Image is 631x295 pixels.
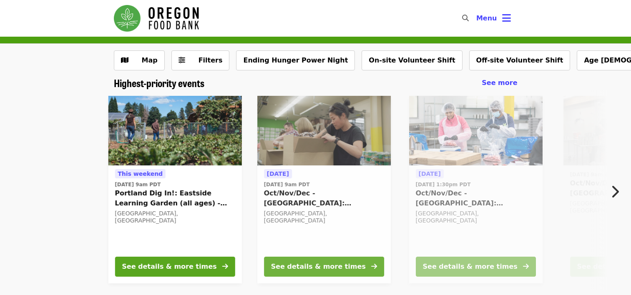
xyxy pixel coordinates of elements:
[171,50,230,70] button: Filters (0 selected)
[142,56,158,64] span: Map
[264,210,384,224] div: [GEOGRAPHIC_DATA], [GEOGRAPHIC_DATA]
[121,56,128,64] i: map icon
[264,257,384,277] button: See details & more times
[502,12,511,24] i: bars icon
[114,50,165,70] button: Show map view
[470,8,518,28] button: Toggle account menu
[523,262,528,270] i: arrow-right icon
[178,56,185,64] i: sliders-h icon
[115,257,235,277] button: See details & more times
[611,184,619,200] i: chevron-right icon
[422,262,517,272] div: See details & more times
[474,8,480,28] input: Search
[415,210,535,224] div: [GEOGRAPHIC_DATA], [GEOGRAPHIC_DATA]
[409,96,542,166] img: Oct/Nov/Dec - Beaverton: Repack/Sort (age 10+) organized by Oregon Food Bank
[482,78,517,88] a: See more
[264,188,384,208] span: Oct/Nov/Dec - [GEOGRAPHIC_DATA]: Repack/Sort (age [DEMOGRAPHIC_DATA]+)
[415,188,535,208] span: Oct/Nov/Dec - [GEOGRAPHIC_DATA]: Repack/Sort (age [DEMOGRAPHIC_DATA]+)
[108,96,241,166] img: Portland Dig In!: Eastside Learning Garden (all ages) - Aug/Sept/Oct organized by Oregon Food Bank
[122,262,216,272] div: See details & more times
[570,171,616,178] time: [DATE] 9am PDT
[603,180,631,203] button: Next item
[115,188,235,208] span: Portland Dig In!: Eastside Learning Garden (all ages) - Aug/Sept/Oct
[482,79,517,87] span: See more
[415,257,535,277] button: See details & more times
[362,50,462,70] button: On-site Volunteer Shift
[476,14,497,22] span: Menu
[115,181,161,188] time: [DATE] 9am PDT
[115,210,235,224] div: [GEOGRAPHIC_DATA], [GEOGRAPHIC_DATA]
[257,96,391,166] img: Oct/Nov/Dec - Portland: Repack/Sort (age 8+) organized by Oregon Food Bank
[415,181,470,188] time: [DATE] 1:30pm PDT
[264,181,310,188] time: [DATE] 9am PDT
[271,262,366,272] div: See details & more times
[114,75,204,90] span: Highest-priority events
[267,170,289,177] span: [DATE]
[118,170,163,177] span: This weekend
[469,50,571,70] button: Off-site Volunteer Shift
[199,56,223,64] span: Filters
[371,262,377,270] i: arrow-right icon
[257,96,391,283] a: See details for "Oct/Nov/Dec - Portland: Repack/Sort (age 8+)"
[107,77,524,89] div: Highest-priority events
[222,262,228,270] i: arrow-right icon
[462,14,469,22] i: search icon
[236,50,355,70] button: Ending Hunger Power Night
[114,5,199,32] img: Oregon Food Bank - Home
[409,96,542,283] a: See details for "Oct/Nov/Dec - Beaverton: Repack/Sort (age 10+)"
[108,96,241,283] a: See details for "Portland Dig In!: Eastside Learning Garden (all ages) - Aug/Sept/Oct"
[114,77,204,89] a: Highest-priority events
[418,170,440,177] span: [DATE]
